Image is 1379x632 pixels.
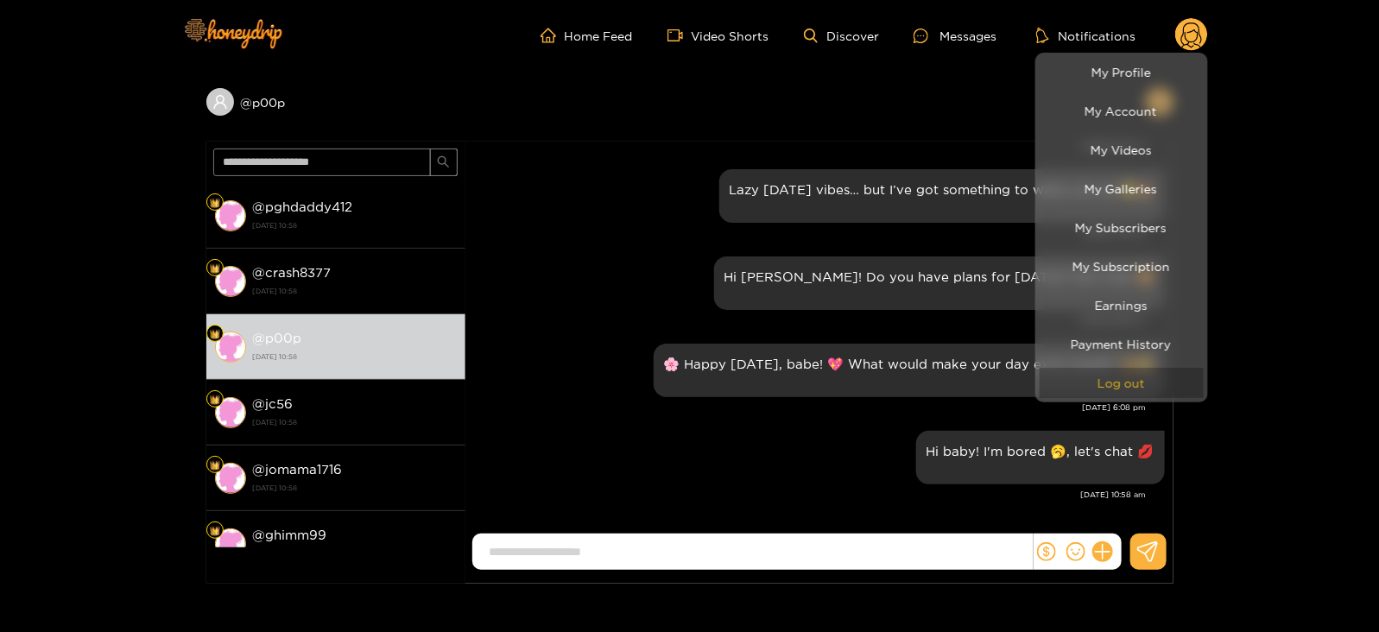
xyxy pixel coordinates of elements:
a: Payment History [1040,329,1204,359]
a: My Galleries [1040,174,1204,204]
button: Log out [1040,368,1204,398]
a: My Account [1040,96,1204,126]
a: My Subscription [1040,251,1204,281]
a: Earnings [1040,290,1204,320]
a: My Subscribers [1040,212,1204,243]
a: My Videos [1040,135,1204,165]
a: My Profile [1040,57,1204,87]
